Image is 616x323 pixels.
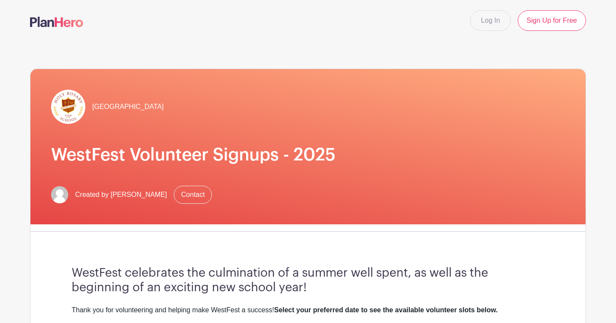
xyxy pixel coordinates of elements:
span: Created by [PERSON_NAME] [75,190,167,200]
a: Sign Up for Free [518,10,586,31]
img: default-ce2991bfa6775e67f084385cd625a349d9dcbb7a52a09fb2fda1e96e2d18dcdb.png [51,186,68,203]
strong: Select your preferred date to see the available volunteer slots below. [274,306,498,314]
a: Log In [470,10,510,31]
h1: WestFest Volunteer Signups - 2025 [51,145,565,165]
span: [GEOGRAPHIC_DATA] [92,102,164,112]
div: Thank you for volunteering and helping make WestFest a success! [72,305,544,315]
img: hr-logo-circle.png [51,90,85,124]
a: Contact [174,186,212,204]
h3: WestFest celebrates the culmination of a summer well spent, as well as the beginning of an exciti... [72,266,544,295]
img: logo-507f7623f17ff9eddc593b1ce0a138ce2505c220e1c5a4e2b4648c50719b7d32.svg [30,17,83,27]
